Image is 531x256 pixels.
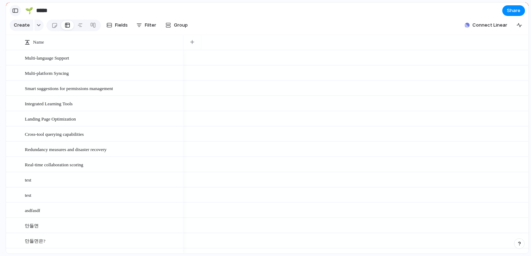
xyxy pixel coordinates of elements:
[10,20,33,31] button: Create
[507,7,520,14] span: Share
[25,84,113,92] span: Smart suggestions for permissions management
[25,145,106,153] span: Redundancy measures and disaster recovery
[25,54,69,62] span: Multi-language Support
[25,191,31,199] span: test
[472,22,507,29] span: Connect Linear
[25,130,84,138] span: Cross-tool querying capabilities
[25,236,45,245] span: 만들면은?
[23,5,35,16] button: 🌱
[25,221,39,229] span: 만들면
[25,6,33,15] div: 🌱
[502,5,525,16] button: Share
[133,20,159,31] button: Filter
[25,99,73,107] span: Integrated Learning Tools
[115,22,128,29] span: Fields
[145,22,156,29] span: Filter
[162,20,191,31] button: Group
[174,22,188,29] span: Group
[25,176,31,184] span: test
[25,206,40,214] span: asdfasdf
[25,115,76,123] span: Landing Page Optimization
[25,160,83,168] span: Real-time collaboration scoring
[462,20,510,30] button: Connect Linear
[104,20,131,31] button: Fields
[14,22,30,29] span: Create
[33,39,44,46] span: Name
[25,69,69,77] span: Multi-platform Syncing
